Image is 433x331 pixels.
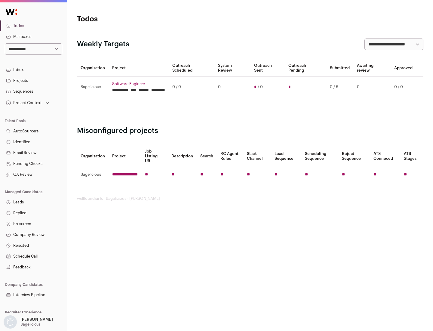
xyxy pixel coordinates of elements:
footer: wellfound:ai for Bagelicious - [PERSON_NAME] [77,196,423,201]
th: Project [109,145,141,167]
th: System Review [214,60,250,77]
td: 0 [353,77,391,97]
p: [PERSON_NAME] [20,317,53,322]
button: Open dropdown [5,99,50,107]
img: Wellfound [2,6,20,18]
h2: Weekly Targets [77,39,129,49]
th: Outreach Pending [285,60,326,77]
img: nopic.png [4,315,17,329]
div: Project Context [5,101,42,105]
th: Awaiting review [353,60,391,77]
th: ATS Stages [400,145,423,167]
th: Search [197,145,217,167]
h2: Misconfigured projects [77,126,423,136]
th: Scheduling Sequence [301,145,338,167]
span: / 0 [258,85,263,89]
th: Job Listing URL [141,145,168,167]
button: Open dropdown [2,315,54,329]
a: Software Engineer [112,82,165,86]
td: 0 / 6 [326,77,353,97]
th: Outreach Sent [250,60,285,77]
td: 0 [214,77,250,97]
th: RC Agent Rules [217,145,243,167]
th: Project [109,60,169,77]
th: Description [168,145,197,167]
th: Submitted [326,60,353,77]
td: Bagelicious [77,77,109,97]
th: Organization [77,60,109,77]
th: ATS Conneced [370,145,400,167]
td: 0 / 0 [391,77,416,97]
th: Outreach Scheduled [169,60,214,77]
th: Slack Channel [243,145,271,167]
th: Approved [391,60,416,77]
th: Organization [77,145,109,167]
h1: Todos [77,14,192,24]
th: Lead Sequence [271,145,301,167]
p: Bagelicious [20,322,40,327]
td: Bagelicious [77,167,109,182]
th: Reject Sequence [338,145,370,167]
td: 0 / 0 [169,77,214,97]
